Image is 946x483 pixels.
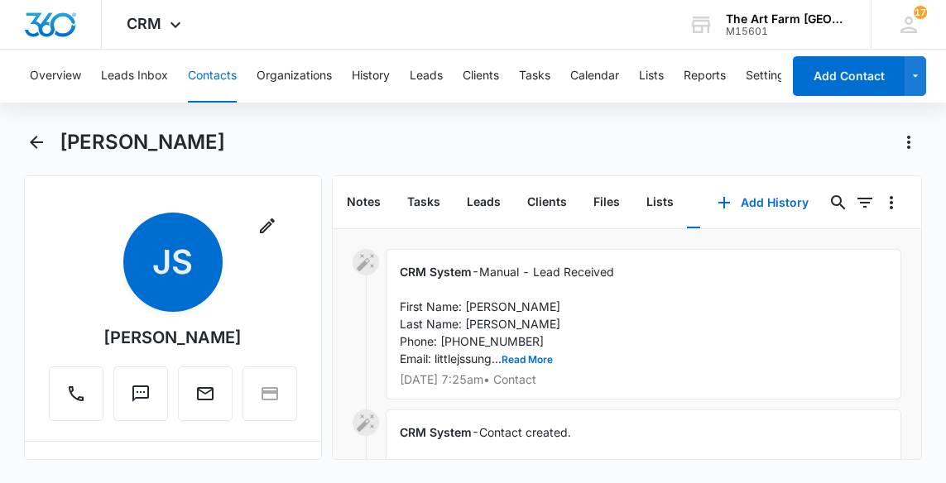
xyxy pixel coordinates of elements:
[178,392,233,406] a: Email
[113,366,168,421] button: Text
[410,50,443,103] button: Leads
[60,130,225,155] h1: [PERSON_NAME]
[701,183,825,222] button: Add History
[394,177,454,228] button: Tasks
[49,366,103,421] button: Call
[896,129,922,155] button: Actions
[726,26,847,37] div: account id
[463,50,499,103] button: Clients
[400,265,614,366] span: Manual - Lead Received First Name: [PERSON_NAME] Last Name: [PERSON_NAME] Phone: [PHONE_NUMBER] E...
[914,6,927,19] div: notifications count
[793,56,905,96] button: Add Contact
[852,189,878,216] button: Filters
[726,12,847,26] div: account name
[400,265,472,279] span: CRM System
[113,392,168,406] a: Text
[746,50,790,103] button: Settings
[514,177,580,228] button: Clients
[684,50,726,103] button: Reports
[30,50,81,103] button: Overview
[687,177,755,228] button: History
[49,392,103,406] a: Call
[502,355,553,365] button: Read More
[101,50,168,103] button: Leads Inbox
[127,15,161,32] span: CRM
[188,50,237,103] button: Contacts
[825,189,852,216] button: Search...
[878,189,905,216] button: Overflow Menu
[519,50,550,103] button: Tasks
[257,50,332,103] button: Organizations
[400,425,472,439] span: CRM System
[352,50,390,103] button: History
[580,177,633,228] button: Files
[386,249,902,399] div: -
[454,177,514,228] button: Leads
[178,366,233,421] button: Email
[38,458,118,478] h4: Contact Info
[334,177,394,228] button: Notes
[103,325,242,350] div: [PERSON_NAME]
[123,213,223,312] span: JS
[914,6,927,19] span: 17
[24,129,50,155] button: Back
[639,50,664,103] button: Lists
[633,177,687,228] button: Lists
[570,50,619,103] button: Calendar
[400,374,888,385] p: [DATE] 7:25am • Contact
[281,455,308,481] button: Close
